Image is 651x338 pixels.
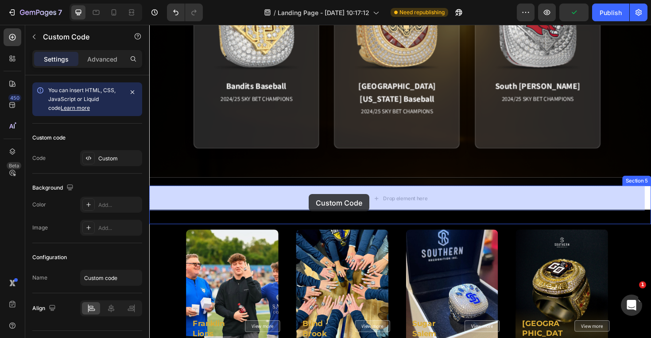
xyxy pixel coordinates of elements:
iframe: Intercom live chat [621,295,642,316]
iframe: Design area [149,25,651,338]
p: Advanced [87,54,117,64]
p: Settings [44,54,69,64]
div: Code [32,154,46,162]
span: Need republishing [399,8,445,16]
span: You can insert HTML, CSS, JavaScript or Liquid code [48,87,116,111]
div: Add... [98,201,140,209]
div: Publish [600,8,622,17]
span: / [274,8,276,17]
div: Color [32,201,46,209]
button: 7 [4,4,66,21]
div: Custom [98,155,140,163]
div: Align [32,303,58,315]
span: Landing Page - [DATE] 10:17:12 [278,8,369,17]
div: Image [32,224,48,232]
div: Name [32,274,47,282]
div: Custom code [32,134,66,142]
a: Learn more [61,105,90,111]
div: Background [32,182,75,194]
button: Publish [592,4,629,21]
div: Add... [98,224,140,232]
p: 7 [58,7,62,18]
div: Beta [7,162,21,169]
div: 450 [8,94,21,101]
div: Configuration [32,253,67,261]
span: 1 [639,281,646,288]
p: Custom Code [43,31,118,42]
div: Undo/Redo [167,4,203,21]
